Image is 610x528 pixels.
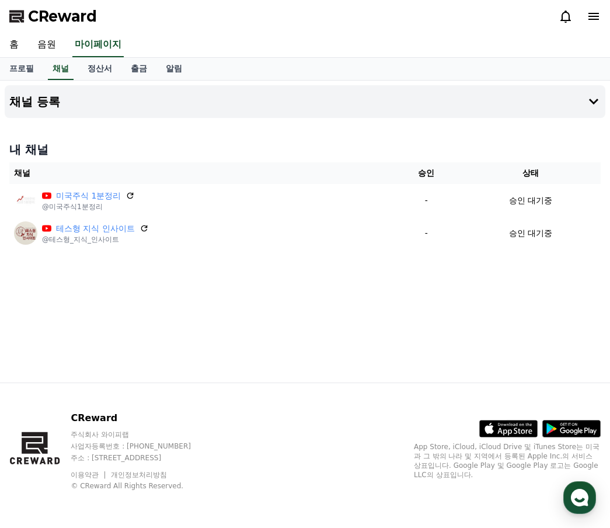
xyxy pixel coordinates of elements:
p: @미국주식1분정리 [42,202,135,211]
p: 사업자등록번호 : [PHONE_NUMBER] [71,442,213,451]
h4: 채널 등록 [9,95,60,108]
a: 출금 [121,58,156,80]
p: App Store, iCloud, iCloud Drive 및 iTunes Store는 미국과 그 밖의 나라 및 지역에서 등록된 Apple Inc.의 서비스 상표입니다. Goo... [414,442,601,480]
p: 승인 대기중 [509,227,552,239]
th: 채널 [9,162,392,184]
a: 미국주식 1분정리 [56,190,121,202]
a: 이용약관 [71,471,107,479]
p: © CReward All Rights Reserved. [71,481,213,491]
a: 테스형 지식 인사이트 [56,223,135,235]
img: 테스형 지식 인사이트 [14,221,37,245]
a: 채널 [48,58,74,80]
p: @테스형_지식_인사이트 [42,235,149,244]
p: - [397,194,456,207]
th: 상태 [461,162,601,184]
a: CReward [9,7,97,26]
p: - [397,227,456,239]
button: 채널 등록 [5,85,605,118]
p: 승인 대기중 [509,194,552,207]
a: 개인정보처리방침 [111,471,167,479]
a: 정산서 [78,58,121,80]
a: 음원 [28,33,65,57]
a: 마이페이지 [72,33,124,57]
h4: 내 채널 [9,141,601,158]
span: CReward [28,7,97,26]
a: 알림 [156,58,191,80]
img: 미국주식 1분정리 [14,189,37,212]
p: 주식회사 와이피랩 [71,430,213,439]
th: 승인 [392,162,461,184]
p: 주소 : [STREET_ADDRESS] [71,453,213,463]
p: CReward [71,411,213,425]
